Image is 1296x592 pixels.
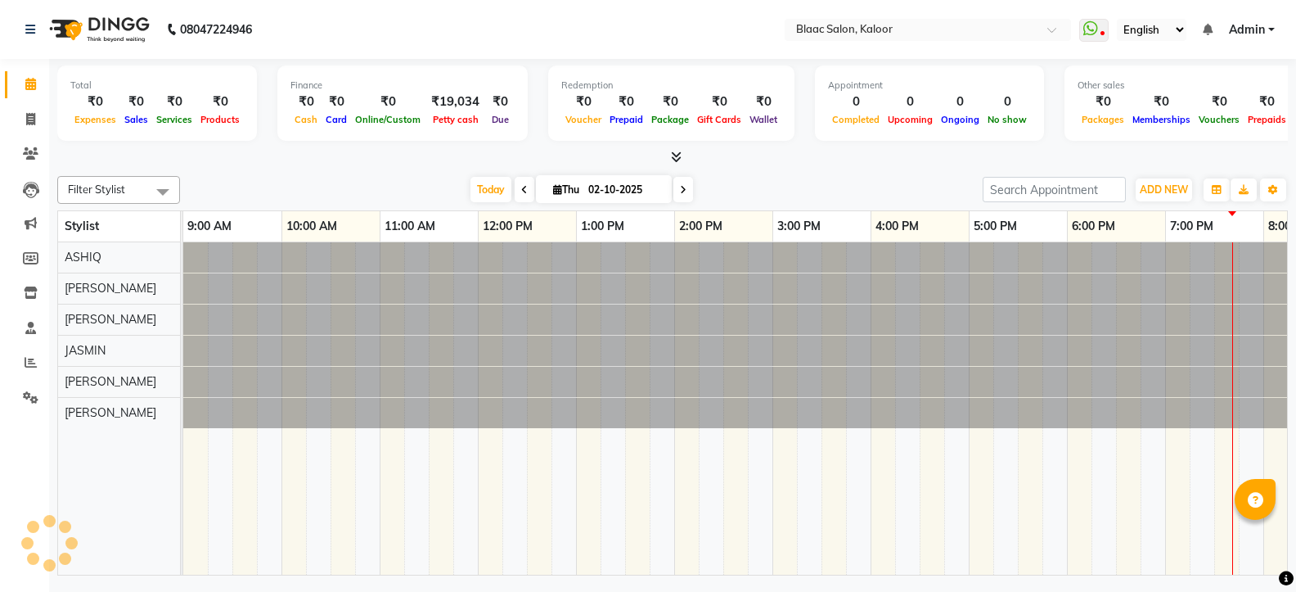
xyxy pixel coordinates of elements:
div: ₹0 [561,93,605,111]
div: ₹0 [1195,93,1244,111]
span: Filter Stylist [68,183,125,196]
span: Gift Cards [693,114,745,125]
div: ₹0 [1078,93,1128,111]
div: Total [70,79,244,93]
a: 10:00 AM [282,215,341,238]
span: JASMIN [65,343,106,358]
a: 7:00 PM [1166,215,1217,238]
span: No show [983,114,1031,125]
a: 9:00 AM [183,215,236,238]
span: [PERSON_NAME] [65,374,156,389]
a: 3:00 PM [773,215,825,238]
button: ADD NEW [1136,179,1192,201]
div: ₹19,034 [425,93,486,111]
span: Completed [828,114,884,125]
div: ₹0 [486,93,515,111]
a: 6:00 PM [1068,215,1119,238]
div: 0 [983,93,1031,111]
span: [PERSON_NAME] [65,312,156,327]
span: Services [152,114,196,125]
div: ₹0 [693,93,745,111]
div: 0 [884,93,937,111]
input: 2025-10-02 [583,178,665,202]
div: ₹0 [1244,93,1290,111]
div: ₹0 [322,93,351,111]
div: ₹0 [70,93,120,111]
a: 11:00 AM [380,215,439,238]
span: Online/Custom [351,114,425,125]
div: ₹0 [196,93,244,111]
span: Today [470,177,511,202]
a: 4:00 PM [871,215,923,238]
span: Voucher [561,114,605,125]
span: Sales [120,114,152,125]
span: Prepaids [1244,114,1290,125]
span: Vouchers [1195,114,1244,125]
span: Petty cash [429,114,483,125]
span: Cash [290,114,322,125]
span: Expenses [70,114,120,125]
span: Products [196,114,244,125]
a: 1:00 PM [577,215,628,238]
a: 5:00 PM [970,215,1021,238]
a: 12:00 PM [479,215,537,238]
span: Packages [1078,114,1128,125]
div: ₹0 [120,93,152,111]
div: ₹0 [351,93,425,111]
div: ₹0 [605,93,647,111]
b: 08047224946 [180,7,252,52]
div: ₹0 [1128,93,1195,111]
a: 2:00 PM [675,215,727,238]
div: Appointment [828,79,1031,93]
div: ₹0 [745,93,781,111]
div: Redemption [561,79,781,93]
span: Stylist [65,219,99,233]
div: ₹0 [152,93,196,111]
span: ASHIQ [65,250,101,264]
span: Upcoming [884,114,937,125]
input: Search Appointment [983,177,1126,202]
span: [PERSON_NAME] [65,281,156,296]
span: Wallet [745,114,781,125]
div: ₹0 [647,93,693,111]
div: 0 [828,93,884,111]
span: ADD NEW [1140,183,1188,196]
span: Prepaid [605,114,647,125]
span: Memberships [1128,114,1195,125]
img: logo [42,7,154,52]
span: Package [647,114,693,125]
span: [PERSON_NAME] [65,405,156,420]
div: 0 [937,93,983,111]
span: Admin [1229,21,1265,38]
span: Thu [549,183,583,196]
span: Ongoing [937,114,983,125]
div: Finance [290,79,515,93]
div: ₹0 [290,93,322,111]
span: Due [488,114,513,125]
span: Card [322,114,351,125]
